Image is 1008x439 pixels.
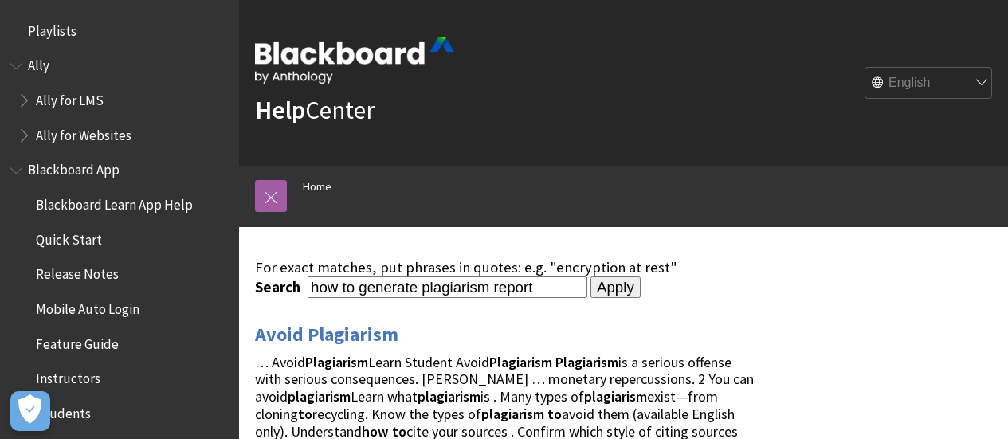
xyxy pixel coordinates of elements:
nav: Book outline for Anthology Ally Help [10,53,229,149]
a: Avoid Plagiarism [255,322,398,347]
strong: to [298,405,312,423]
a: HelpCenter [255,94,375,126]
img: Blackboard by Anthology [255,37,454,84]
span: Feature Guide [36,331,119,352]
nav: Book outline for Playlists [10,18,229,45]
strong: Plagiarism [305,353,368,371]
strong: Plagiarism [489,353,552,371]
select: Site Language Selector [865,68,993,100]
span: Ally for LMS [36,87,104,108]
strong: plagiarism [288,387,351,406]
span: Ally [28,53,49,74]
button: Open Preferences [10,391,50,431]
span: Blackboard Learn App Help [36,191,193,213]
strong: Help [255,94,305,126]
span: Quick Start [36,226,102,248]
label: Search [255,278,304,296]
div: For exact matches, put phrases in quotes: e.g. "encryption at rest" [255,259,756,276]
a: Home [303,177,331,197]
span: Ally for Websites [36,122,131,143]
span: Instructors [36,366,100,387]
span: Blackboard App [28,157,120,178]
span: Mobile Auto Login [36,296,139,317]
span: Release Notes [36,261,119,283]
input: Apply [590,276,641,299]
span: Students [36,400,91,421]
span: Playlists [28,18,76,39]
strong: to [547,405,562,423]
strong: Plagiarism [555,353,618,371]
strong: plagiarism [418,387,480,406]
strong: plagiarism [481,405,544,423]
strong: plagiarism [584,387,647,406]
